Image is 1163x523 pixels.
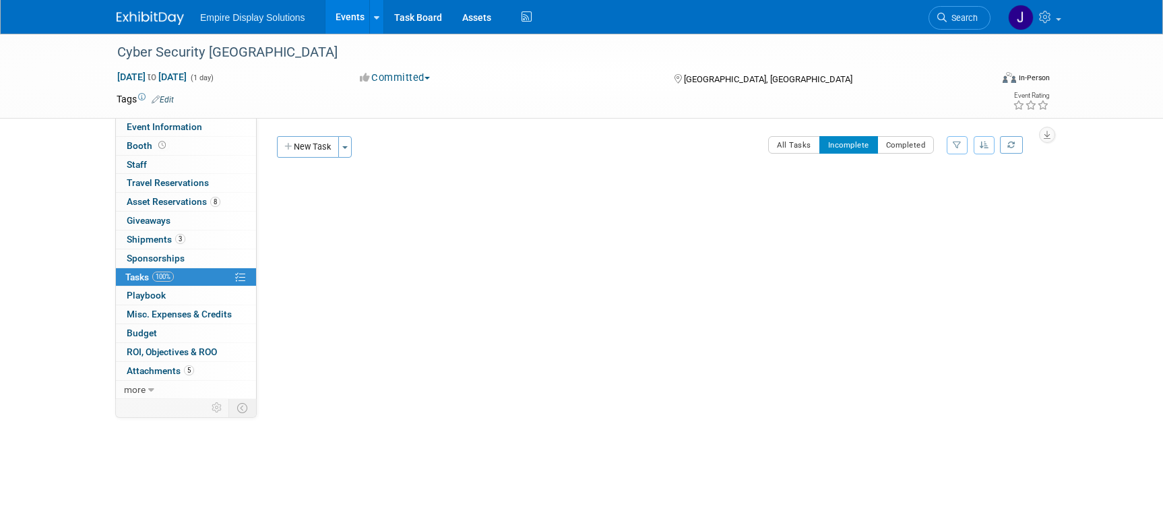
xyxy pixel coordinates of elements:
[117,92,174,106] td: Tags
[116,286,256,305] a: Playbook
[1003,72,1016,83] img: Format-Inperson.png
[116,174,256,192] a: Travel Reservations
[127,140,168,151] span: Booth
[929,6,991,30] a: Search
[156,140,168,150] span: Booth not reserved yet
[116,343,256,361] a: ROI, Objectives & ROO
[116,230,256,249] a: Shipments3
[911,70,1050,90] div: Event Format
[127,177,209,188] span: Travel Reservations
[768,136,820,154] button: All Tasks
[277,136,339,158] button: New Task
[1000,136,1023,154] a: Refresh
[127,121,202,132] span: Event Information
[127,215,170,226] span: Giveaways
[184,365,194,375] span: 5
[1008,5,1034,30] img: Jane Paolucci
[127,159,147,170] span: Staff
[127,346,217,357] span: ROI, Objectives & ROO
[819,136,878,154] button: Incomplete
[229,399,257,417] td: Toggle Event Tabs
[117,71,187,83] span: [DATE] [DATE]
[127,196,220,207] span: Asset Reservations
[127,253,185,264] span: Sponsorships
[125,272,174,282] span: Tasks
[116,118,256,136] a: Event Information
[127,309,232,319] span: Misc. Expenses & Credits
[116,305,256,324] a: Misc. Expenses & Credits
[210,197,220,207] span: 8
[877,136,935,154] button: Completed
[127,328,157,338] span: Budget
[116,362,256,380] a: Attachments5
[117,11,184,25] img: ExhibitDay
[116,193,256,211] a: Asset Reservations8
[152,95,174,104] a: Edit
[947,13,978,23] span: Search
[355,71,435,85] button: Committed
[116,324,256,342] a: Budget
[116,137,256,155] a: Booth
[116,268,256,286] a: Tasks100%
[116,249,256,268] a: Sponsorships
[175,234,185,244] span: 3
[189,73,214,82] span: (1 day)
[113,40,970,65] div: Cyber Security [GEOGRAPHIC_DATA]
[200,12,305,23] span: Empire Display Solutions
[1013,92,1049,99] div: Event Rating
[127,365,194,376] span: Attachments
[127,234,185,245] span: Shipments
[1018,73,1050,83] div: In-Person
[116,381,256,399] a: more
[146,71,158,82] span: to
[116,212,256,230] a: Giveaways
[684,74,852,84] span: [GEOGRAPHIC_DATA], [GEOGRAPHIC_DATA]
[152,272,174,282] span: 100%
[116,156,256,174] a: Staff
[124,384,146,395] span: more
[206,399,229,417] td: Personalize Event Tab Strip
[127,290,166,301] span: Playbook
